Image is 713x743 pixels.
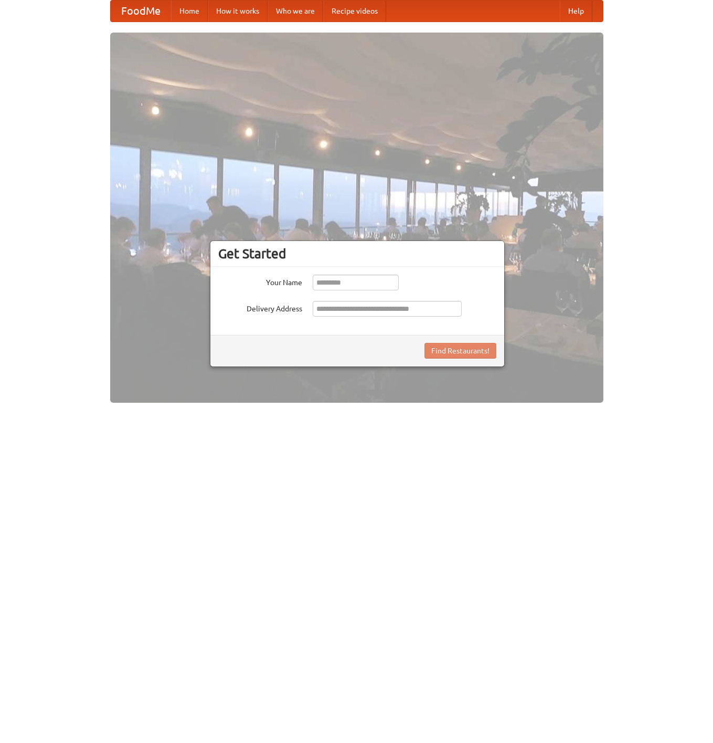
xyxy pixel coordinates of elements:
[171,1,208,22] a: Home
[218,301,302,314] label: Delivery Address
[424,343,496,359] button: Find Restaurants!
[111,1,171,22] a: FoodMe
[208,1,268,22] a: How it works
[268,1,323,22] a: Who we are
[560,1,592,22] a: Help
[218,246,496,261] h3: Get Started
[323,1,386,22] a: Recipe videos
[218,275,302,288] label: Your Name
